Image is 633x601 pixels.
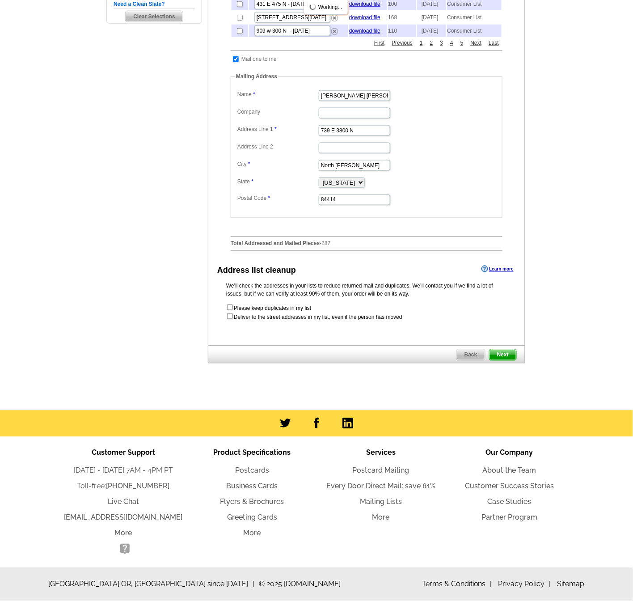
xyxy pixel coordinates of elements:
img: loading... [309,3,316,10]
a: Next [468,39,484,47]
a: Business Cards [227,482,278,491]
iframe: LiveChat chat widget [454,393,633,601]
label: Postal Code [237,195,318,203]
a: Remove this list [331,13,338,19]
strong: Total Addressed and Mailed Pieces [231,241,320,247]
li: Toll-free: [59,481,188,492]
a: Postcard Mailing [353,466,409,475]
a: download file [349,14,380,21]
span: Clear Selections [126,11,182,22]
a: First [372,39,387,47]
a: More [115,529,132,538]
span: © 2025 [DOMAIN_NAME] [259,579,341,590]
a: [PHONE_NUMBER] [106,482,170,491]
span: Back [457,350,485,360]
td: 168 [388,11,416,24]
div: Address list cleanup [217,265,296,277]
a: Flyers & Brochures [220,498,284,506]
a: [EMAIL_ADDRESS][DOMAIN_NAME] [64,513,183,522]
a: More [372,513,390,522]
label: City [237,160,318,168]
a: download file [349,28,380,34]
a: Every Door Direct Mail: save 81% [326,482,435,491]
a: Postcards [235,466,269,475]
td: [DATE] [417,25,446,37]
td: Consumer List [447,25,502,37]
a: download file [349,1,380,7]
label: Company [237,108,318,116]
a: Mailing Lists [360,498,402,506]
form: Please keep duplicates in my list Deliver to the street addresses in my list, even if the person ... [226,304,507,322]
a: 4 [448,39,456,47]
td: [DATE] [417,11,446,24]
a: Previous [390,39,415,47]
td: 110 [388,25,416,37]
span: Customer Support [92,449,155,457]
span: [GEOGRAPHIC_DATA] OR, [GEOGRAPHIC_DATA] since [DATE] [48,579,254,590]
a: 1 [418,39,425,47]
img: delete.png [331,15,338,21]
img: delete.png [331,28,338,35]
p: We’ll check the addresses in your lists to reduce returned mail and duplicates. We’ll contact you... [226,282,507,298]
legend: Mailing Address [235,72,278,80]
a: Learn more [481,266,514,273]
a: More [244,529,261,538]
a: 3 [438,39,446,47]
label: Address Line 1 [237,125,318,133]
label: Address Line 2 [237,143,318,151]
a: Remove this list [331,26,338,33]
li: [DATE] - [DATE] 7AM - 4PM PT [59,466,188,476]
span: Product Specifications [214,449,291,457]
a: Terms & Conditions [422,580,492,588]
span: Services [366,449,396,457]
label: State [237,178,318,186]
label: Name [237,90,318,98]
a: Live Chat [108,498,139,506]
span: 287 [321,241,330,247]
a: Back [456,349,485,361]
td: Mail one to me [241,55,277,63]
a: 5 [458,39,466,47]
a: Last [486,39,501,47]
span: Next [490,350,516,360]
a: 2 [428,39,435,47]
a: Greeting Cards [227,513,277,522]
td: Consumer List [447,11,502,24]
